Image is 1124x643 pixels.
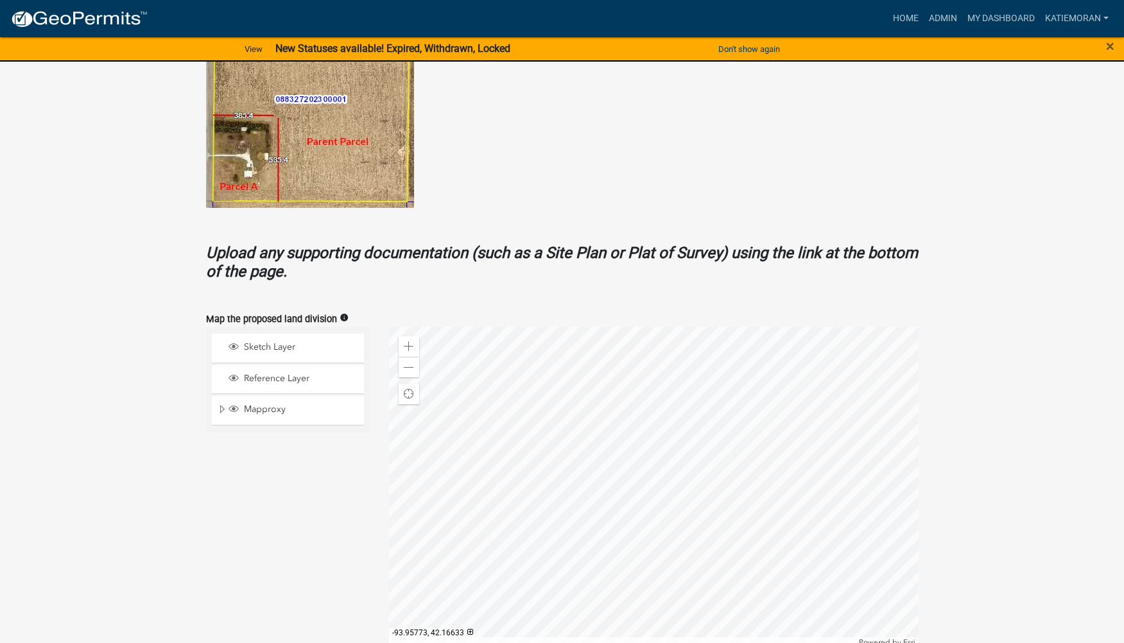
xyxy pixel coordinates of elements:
[211,330,365,429] ul: Layer List
[888,6,924,31] a: Home
[1106,37,1114,55] span: ×
[227,341,359,354] div: Sketch Layer
[206,244,918,280] strong: Upload any supporting documentation (such as a Site Plan or Plat of Survey) using the link at the...
[399,384,419,404] div: Find my location
[1106,39,1114,54] button: Close
[217,404,227,417] span: Expand
[399,336,419,357] div: Zoom in
[241,373,359,384] span: Reference Layer
[962,6,1040,31] a: My Dashboard
[340,313,349,322] i: info
[212,334,364,363] li: Sketch Layer
[713,39,785,60] button: Don't show again
[399,357,419,377] div: Zoom out
[275,42,510,55] strong: New Statuses available! Expired, Withdrawn, Locked
[1040,6,1114,31] a: KatieMoran
[212,365,364,394] li: Reference Layer
[241,404,359,415] span: Mapproxy
[924,6,962,31] a: Admin
[227,404,359,416] div: Mapproxy
[241,341,359,353] span: Sketch Layer
[227,373,359,386] div: Reference Layer
[239,39,268,60] a: View
[206,315,337,324] label: Map the proposed land division
[212,396,364,425] li: Mapproxy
